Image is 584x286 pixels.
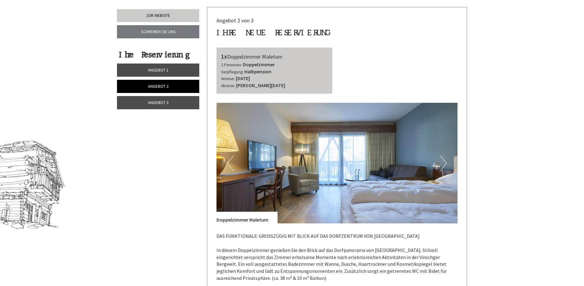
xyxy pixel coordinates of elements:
[221,52,328,61] div: Doppelzimmer Maletum
[216,212,278,223] div: Doppelzimmer Maletum
[440,156,447,171] button: Next
[221,52,227,60] b: 1x
[227,156,234,171] button: Previous
[221,62,242,68] small: 2 Personen:
[148,100,169,105] span: Angebot 3
[221,83,235,88] small: Abreise:
[148,83,169,89] span: Angebot 2
[117,9,199,22] a: Zur Website
[221,69,243,75] small: Verpflegung:
[243,61,275,68] b: Doppelzimmer
[244,68,271,75] b: Halbpension
[148,67,169,73] span: Angebot 1
[221,76,235,81] small: Anreise:
[216,27,331,38] div: Ihre neue Reservierung
[117,25,199,38] a: Schreiben Sie uns
[117,49,197,60] div: Ihre Reservierung
[216,17,254,24] span: Angebot 2 von 3
[216,103,458,223] img: image
[236,75,250,81] b: [DATE]
[216,233,458,282] p: DAS FUNKTIONALE: GROSSZÜGIG MIT BLICK AUF DAS DORFZENTRUM VON [GEOGRAPHIC_DATA] In diesem Doppelz...
[236,82,285,88] b: [PERSON_NAME][DATE]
